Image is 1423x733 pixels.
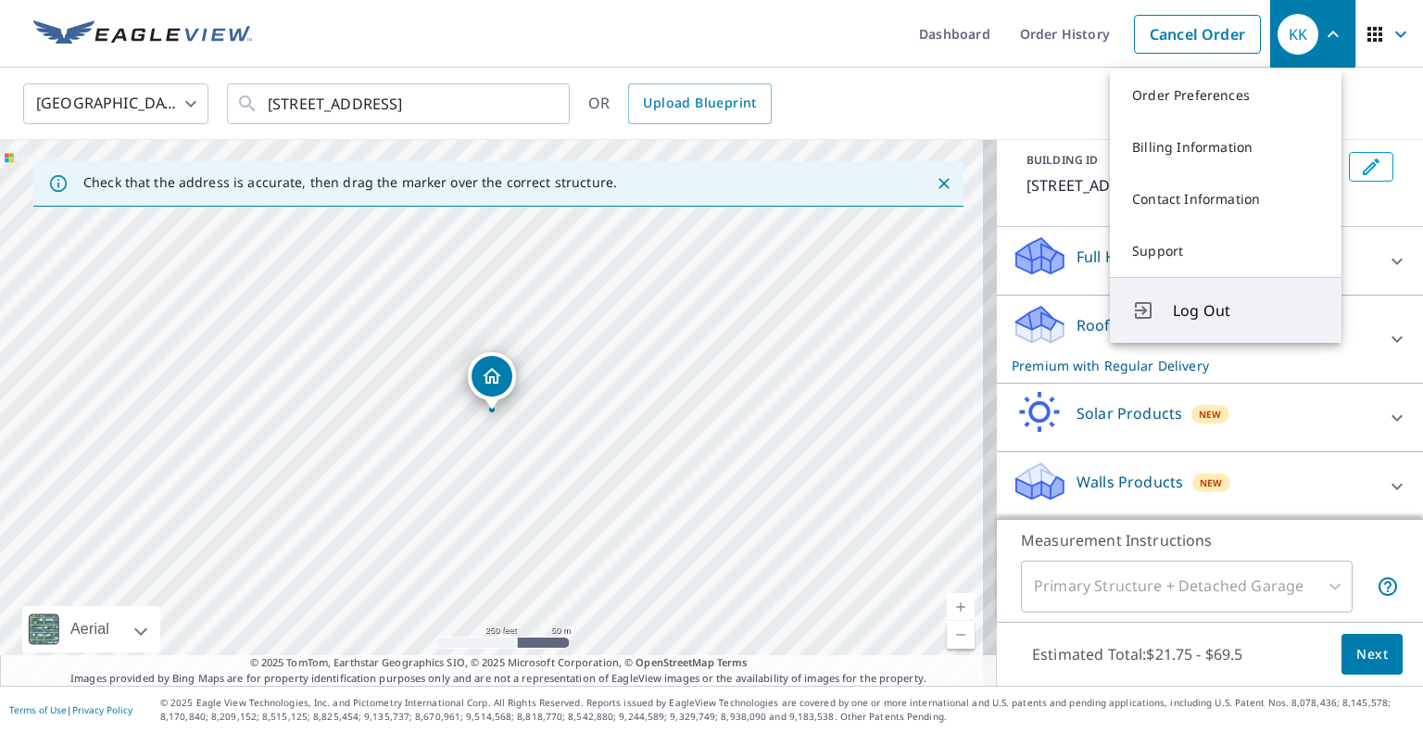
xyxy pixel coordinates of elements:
a: Privacy Policy [72,703,132,716]
a: Contact Information [1110,173,1341,225]
span: New [1200,475,1223,490]
p: BUILDING ID [1026,152,1098,168]
button: Close [932,171,956,196]
span: Your report will include the primary structure and a detached garage if one exists. [1377,575,1399,598]
button: Log Out [1110,277,1341,343]
span: Next [1356,643,1388,666]
button: Next [1341,634,1403,676]
div: OR [588,83,772,124]
p: [STREET_ADDRESS] [1026,174,1341,196]
p: Solar Products [1077,402,1182,424]
span: Upload Blueprint [643,92,756,115]
p: Premium with Regular Delivery [1012,356,1375,375]
p: | [9,704,132,715]
span: New [1199,407,1222,422]
a: Current Level 17, Zoom Out [947,621,975,649]
div: Full House ProductsNew [1012,234,1408,287]
img: EV Logo [33,20,252,48]
p: Walls Products [1077,471,1183,493]
span: © 2025 TomTom, Earthstar Geographics SIO, © 2025 Microsoft Corporation, © [250,655,748,671]
span: Log Out [1173,299,1319,322]
div: [GEOGRAPHIC_DATA] [23,78,208,130]
a: Terms of Use [9,703,67,716]
p: Measurement Instructions [1021,529,1399,551]
a: Upload Blueprint [628,83,771,124]
p: Roof Products [1077,314,1179,336]
p: © 2025 Eagle View Technologies, Inc. and Pictometry International Corp. All Rights Reserved. Repo... [160,696,1414,724]
div: Solar ProductsNew [1012,391,1408,444]
p: Check that the address is accurate, then drag the marker over the correct structure. [83,174,617,191]
a: Order Preferences [1110,70,1341,121]
button: Edit building 1 [1349,152,1393,182]
a: Support [1110,225,1341,277]
div: KK [1278,14,1318,55]
a: Terms [717,655,748,669]
a: Cancel Order [1134,15,1261,54]
div: Walls ProductsNew [1012,460,1408,512]
p: Estimated Total: $21.75 - $69.5 [1017,634,1258,675]
a: Billing Information [1110,121,1341,173]
div: Dropped pin, building 1, Residential property, 4814 Elmhurst Ave Royal Oak, MI 48073 [468,352,516,410]
div: Roof ProductsNewPremium with Regular Delivery [1012,303,1408,375]
div: Aerial [65,606,115,652]
a: OpenStreetMap [636,655,713,669]
input: Search by address or latitude-longitude [268,78,532,130]
div: Primary Structure + Detached Garage [1021,561,1353,613]
div: Aerial [22,606,160,652]
a: Current Level 17, Zoom In [947,593,975,621]
p: Full House Products [1077,246,1220,268]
